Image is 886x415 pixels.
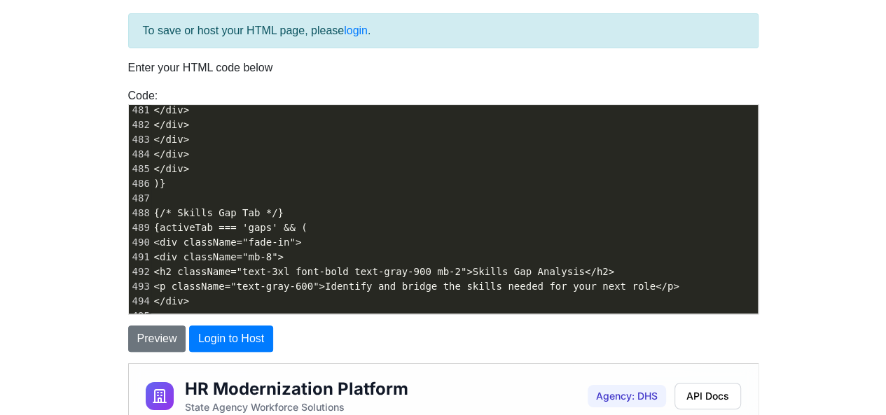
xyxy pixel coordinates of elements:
div: 483 [129,132,151,147]
span: </div> [154,295,190,307]
div: 486 [129,176,151,191]
span: 📝 [34,78,49,93]
div: 495 [129,309,151,323]
h1: HR Modernization Platform [56,14,279,36]
button: Preview [128,325,186,352]
div: 485 [129,162,151,176]
button: 🎯Skills Gap Analysis [261,65,406,108]
button: API Docs [546,19,612,45]
div: 491 [129,250,151,265]
span: <div className="fade-in"> [154,237,302,248]
div: 493 [129,279,151,294]
button: 🏆Credentials [409,65,518,108]
div: 492 [129,265,151,279]
h3: Original Job Description [40,225,589,244]
button: Login to Host [189,325,273,352]
div: 490 [129,235,151,250]
span: )} [154,178,166,189]
div: 494 [129,294,151,309]
div: 481 [129,103,151,118]
span: <p className="text-gray-600">Identify and bridge the skills needed for your next role</p> [154,281,679,292]
p: Enter your HTML code below [128,59,759,76]
span: </div> [154,134,190,145]
span: {activeTab === 'gaps' && ( [154,222,307,233]
button: 📈Career Paths [143,65,258,108]
span: </div> [154,119,190,130]
span: </div> [154,163,190,174]
span: <div className="mb-8"> [154,251,284,262]
span: </div> [154,148,190,160]
div: Code: [118,87,769,314]
span: 🎯 [277,78,293,93]
span: 📈 [160,78,175,93]
div: 484 [129,147,151,162]
p: Transform outdated job descriptions into modern, skills-based postings [17,162,612,179]
span: <h2 className="text-3xl font-bold text-gray-900 mb-2">Skills Gap Analysis</h2> [154,266,615,277]
div: To save or host your HTML page, please . [128,13,759,48]
div: 482 [129,118,151,132]
span: </div> [154,104,190,115]
label: Upload Job Description [40,261,589,275]
h2: Job Description Modernizer [17,132,612,157]
button: 📝JD Modernizer [17,65,140,108]
div: 489 [129,220,151,235]
span: {/* Skills Gap Tab */} [154,207,284,218]
a: login [344,24,368,36]
div: 487 [129,191,151,206]
span: 🏆 [426,78,441,93]
span: Agency: DHS [459,21,537,43]
div: 488 [129,206,151,220]
p: State Agency Workforce Solutions [56,36,279,50]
